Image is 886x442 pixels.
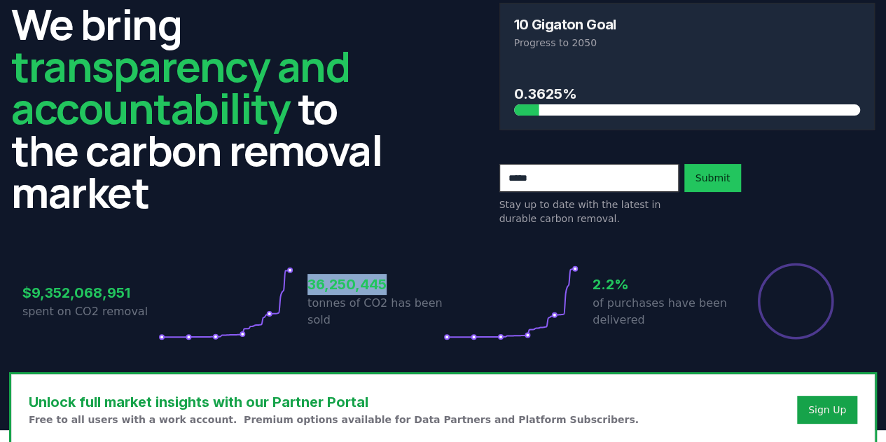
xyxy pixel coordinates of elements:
h3: 0.3625% [514,83,861,104]
button: Submit [684,164,742,192]
p: of purchases have been delivered [593,295,728,329]
p: Free to all users with a work account. Premium options available for Data Partners and Platform S... [29,413,639,427]
button: Sign Up [797,396,857,424]
h3: 10 Gigaton Goal [514,18,616,32]
h2: We bring to the carbon removal market [11,3,387,213]
span: transparency and accountability [11,37,349,137]
h3: $9,352,068,951 [22,282,158,303]
p: Progress to 2050 [514,36,861,50]
p: spent on CO2 removal [22,303,158,320]
div: Percentage of sales delivered [756,262,835,340]
h3: Unlock full market insights with our Partner Portal [29,392,639,413]
p: Stay up to date with the latest in durable carbon removal. [499,198,679,226]
a: Sign Up [808,403,846,417]
p: tonnes of CO2 has been sold [307,295,443,329]
h3: 36,250,445 [307,274,443,295]
h3: 2.2% [593,274,728,295]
